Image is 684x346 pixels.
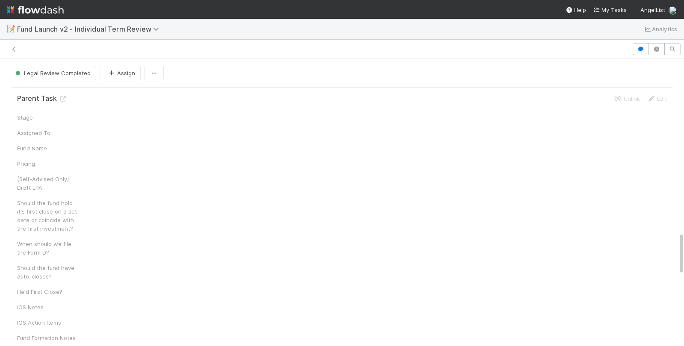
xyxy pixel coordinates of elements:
div: Stage [17,113,81,122]
span: Legal Review Completed [14,70,91,76]
a: Unlink [613,95,640,102]
a: Analytics [643,24,677,34]
span: AngelList [640,6,665,13]
div: IOS Action Items [17,318,81,327]
div: When should we file the Form D? [17,240,81,257]
button: Assign [100,66,141,80]
a: Edit [647,95,667,102]
div: Help [566,6,586,14]
div: IOS Notes [17,303,81,311]
div: Held First Close? [17,287,81,296]
span: 📝 [7,25,15,32]
div: Assigned To [17,129,81,137]
span: Fund Launch v2 - Individual Term Review [17,25,163,33]
div: Should the fund have auto-closes? [17,264,81,281]
button: Legal Review Completed [10,66,96,80]
div: Fund Formation Notes [17,334,81,342]
div: Should the fund hold it's first close on a set date or coincide with the first investment? [17,199,81,233]
img: logo-inverted-e16ddd16eac7371096b0.svg [7,3,64,17]
span: My Tasks [593,6,627,13]
h5: Parent Task [17,94,67,103]
div: Pricing [17,159,81,168]
a: My Tasks [593,6,627,14]
div: Fund Name [17,144,81,152]
img: avatar_0b1dbcb8-f701-47e0-85bc-d79ccc0efe6c.png [669,6,677,15]
div: [Self-Advised Only] Draft LPA [17,175,81,192]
